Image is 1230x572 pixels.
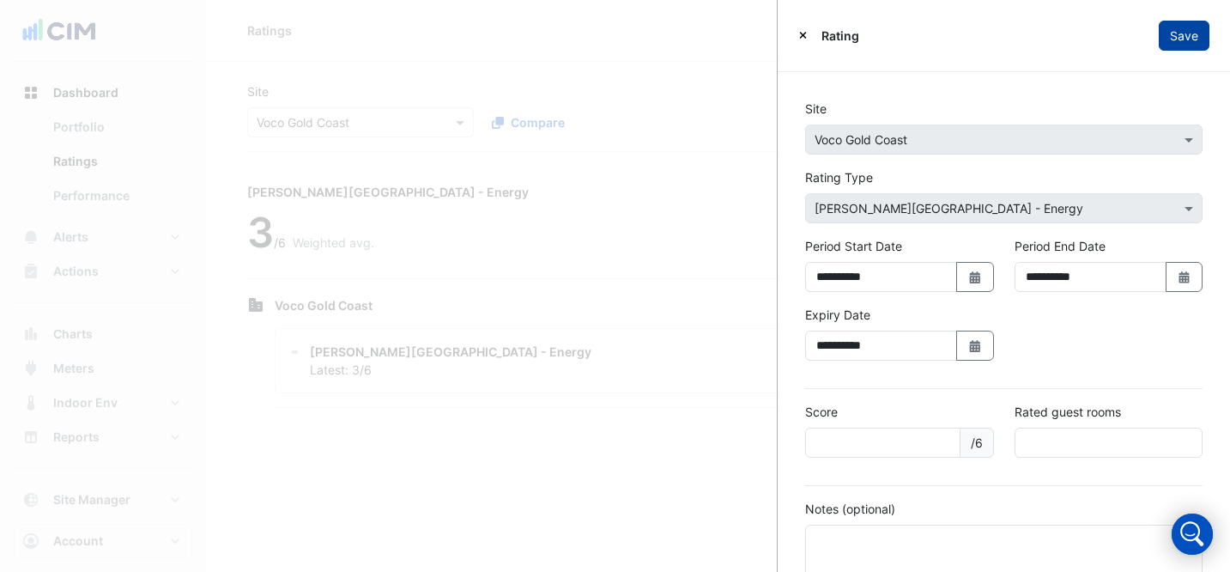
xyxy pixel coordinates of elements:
label: Site [805,100,827,118]
label: Expiry Date [805,306,870,324]
span: Rating [821,27,859,45]
span: /6 [960,428,994,458]
label: Period End Date [1015,237,1106,255]
label: Rating Type [805,168,873,186]
label: Notes (optional) [805,500,895,518]
button: Save [1159,21,1209,51]
label: Rated guest rooms [1015,403,1121,421]
label: Period Start Date [805,237,902,255]
button: Close [798,27,808,44]
fa-icon: Select Date [1177,270,1192,284]
div: Open Intercom Messenger [1172,514,1213,555]
fa-icon: Select Date [967,270,983,284]
label: Score [805,403,838,421]
fa-icon: Select Date [967,338,983,353]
